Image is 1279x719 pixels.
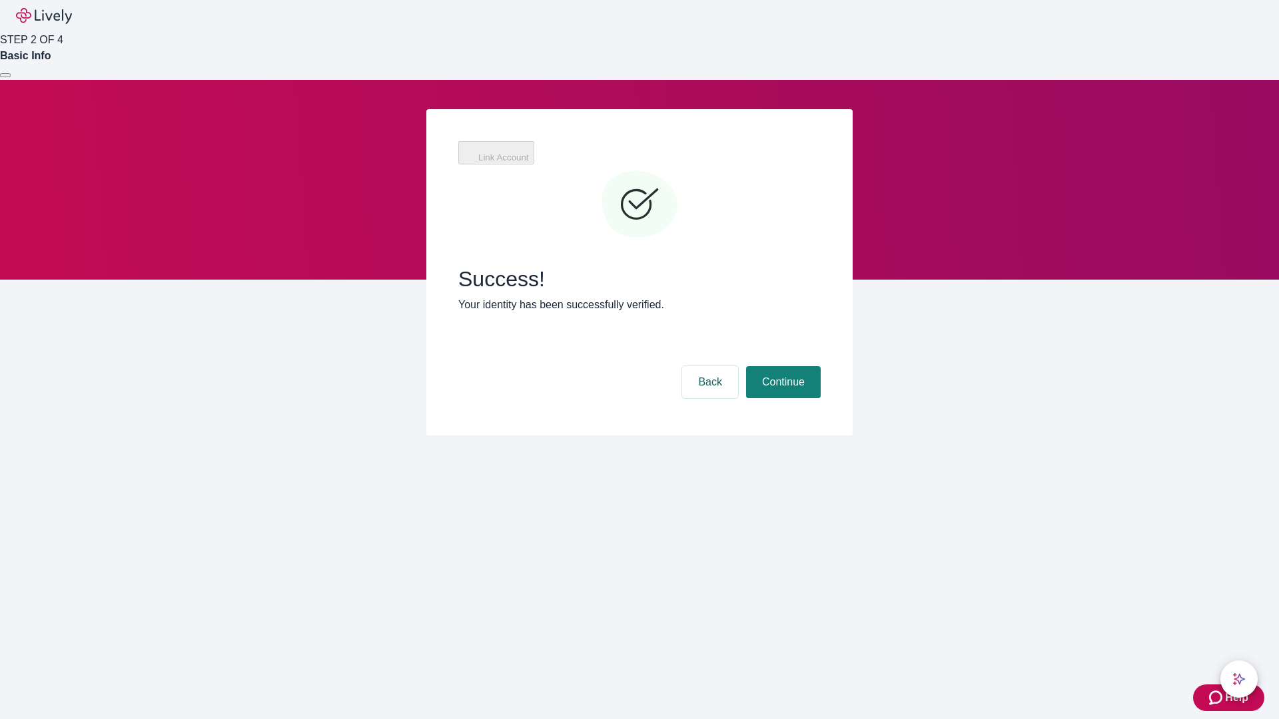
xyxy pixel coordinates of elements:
button: Continue [746,366,821,398]
svg: Lively AI Assistant [1232,672,1246,686]
button: Zendesk support iconHelp [1193,684,1264,711]
button: Back [682,366,738,398]
img: Lively [16,8,72,24]
button: Link Account [458,141,534,164]
svg: Zendesk support icon [1209,690,1225,706]
p: Your identity has been successfully verified. [458,297,821,313]
span: Help [1225,690,1248,706]
button: chat [1220,660,1258,698]
span: Success! [458,266,821,292]
svg: Checkmark icon [600,165,679,245]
